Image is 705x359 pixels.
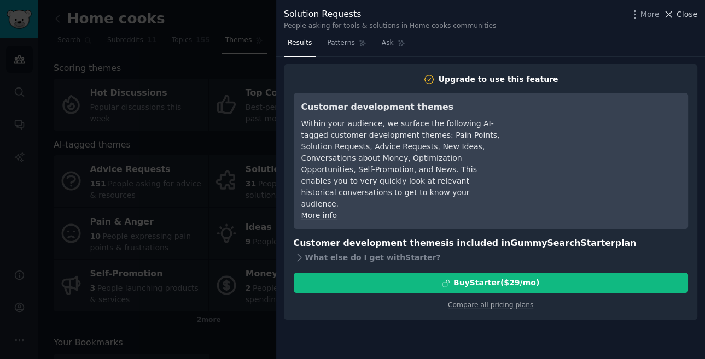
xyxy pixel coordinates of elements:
[629,9,660,20] button: More
[663,9,697,20] button: Close
[288,38,312,48] span: Results
[382,38,394,48] span: Ask
[301,118,501,210] div: Within your audience, we surface the following AI-tagged customer development themes: Pain Points...
[439,74,558,85] div: Upgrade to use this feature
[453,277,539,289] div: Buy Starter ($ 29 /mo )
[294,250,688,265] div: What else do I get with Starter ?
[640,9,660,20] span: More
[677,9,697,20] span: Close
[294,237,688,250] h3: Customer development themes is included in plan
[294,273,688,293] button: BuyStarter($29/mo)
[284,21,496,31] div: People asking for tools & solutions in Home cooks communities
[323,34,370,57] a: Patterns
[327,38,354,48] span: Patterns
[448,301,533,309] a: Compare all pricing plans
[284,8,496,21] div: Solution Requests
[301,211,337,220] a: More info
[378,34,409,57] a: Ask
[510,238,615,248] span: GummySearch Starter
[284,34,316,57] a: Results
[516,101,680,183] iframe: YouTube video player
[301,101,501,114] h3: Customer development themes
